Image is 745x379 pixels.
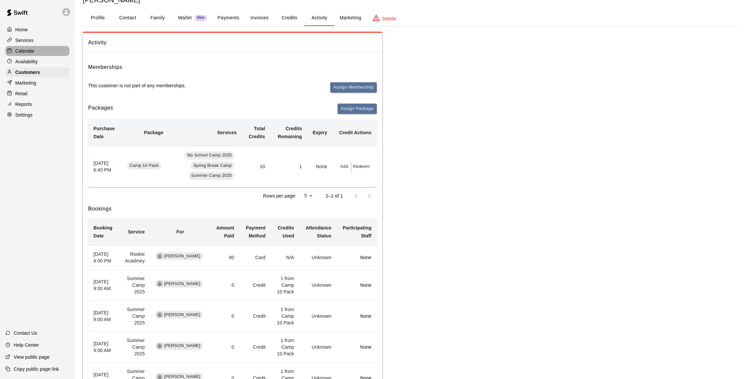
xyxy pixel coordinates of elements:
[88,82,186,89] p: This customer is not part of any memberships.
[342,313,372,319] p: None
[178,14,192,21] p: Wallet
[143,10,173,26] button: Family
[239,245,271,269] td: Card
[299,269,337,300] td: Unknown
[88,146,122,187] th: [DATE] 6:40 PM
[15,112,33,118] p: Settings
[83,10,737,26] div: basic tabs example
[88,245,118,269] th: [DATE] 4:00 PM
[271,245,299,269] td: N/A
[88,104,113,114] h6: Packages
[88,300,118,331] th: [DATE] 9:00 AM
[14,354,50,360] p: View public page
[338,104,377,114] button: Assign Package
[242,146,270,187] td: 10
[330,82,377,93] button: Assign Membership
[127,163,161,169] span: Camp 10 Pack
[342,254,372,261] p: None
[185,152,234,159] span: No School Camp 2025
[144,130,163,135] b: Package
[5,110,70,120] a: Settings
[5,89,70,99] a: Retail
[217,130,237,135] b: Services
[157,343,163,349] div: Luke Carlton
[15,90,28,97] p: Retail
[5,78,70,88] a: Marketing
[299,245,337,269] td: Unknown
[382,15,396,22] p: Delete
[274,10,304,26] button: Credits
[15,69,40,76] p: Customers
[313,130,327,135] b: Expiry
[15,58,38,65] p: Availability
[342,282,372,288] p: None
[161,312,203,318] span: [PERSON_NAME]
[342,344,372,350] p: None
[239,269,271,300] td: Credit
[161,281,203,287] span: [PERSON_NAME]
[88,38,377,47] span: Activity
[15,48,35,54] p: Calendar
[307,146,333,187] td: None
[14,330,37,336] p: Contact Us
[14,342,39,348] p: Help Center
[118,300,150,331] td: Summer Camp 2025
[113,10,143,26] button: Contact
[216,225,234,238] b: Amount Paid
[88,119,377,188] table: simple table
[239,331,271,362] td: Credit
[278,126,302,139] b: Credits Remaining
[118,245,150,269] td: Rookie Acadmey
[157,312,163,318] div: Luke Carlton
[161,343,203,349] span: [PERSON_NAME]
[271,269,299,300] td: 1 from Camp 10 Pack
[5,99,70,109] a: Reports
[5,57,70,67] a: Availability
[88,331,118,362] th: [DATE] 9:00 AM
[15,101,32,108] p: Reports
[211,245,240,269] td: 60
[299,300,337,331] td: Unknown
[306,225,332,238] b: Attendance Status
[127,164,164,169] a: Camp 10 Pack
[88,63,122,72] h6: Memberships
[338,162,351,172] button: Add
[343,225,372,238] b: Participating Staff
[15,80,36,86] p: Marketing
[246,225,265,238] b: Payment Method
[93,225,112,238] b: Booking Date
[5,25,70,35] div: Home
[263,192,296,199] p: Rows per page:
[212,10,244,26] button: Payments
[326,192,343,199] p: 1–1 of 1
[191,163,234,169] span: Spring Break Camp
[83,10,113,26] button: Profile
[278,225,294,238] b: Credits Used
[334,10,367,26] button: Marketing
[271,300,299,331] td: 1 from Camp 10 Pack
[5,35,70,45] a: Services
[157,281,163,287] div: Luke Carlton
[189,173,234,179] span: Summer Camp 2025
[195,16,207,20] span: New
[161,253,203,259] span: [PERSON_NAME]
[239,300,271,331] td: Credit
[93,126,115,139] b: Purchase Date
[14,366,59,372] p: Copy public page link
[339,130,372,135] b: Credit Actions
[211,269,240,300] td: 0
[128,229,145,234] b: Service
[211,300,240,331] td: 0
[271,331,299,362] td: 1 from Camp 10 Pack
[5,46,70,56] a: Calendar
[5,67,70,77] a: Customers
[351,162,372,172] button: Redeem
